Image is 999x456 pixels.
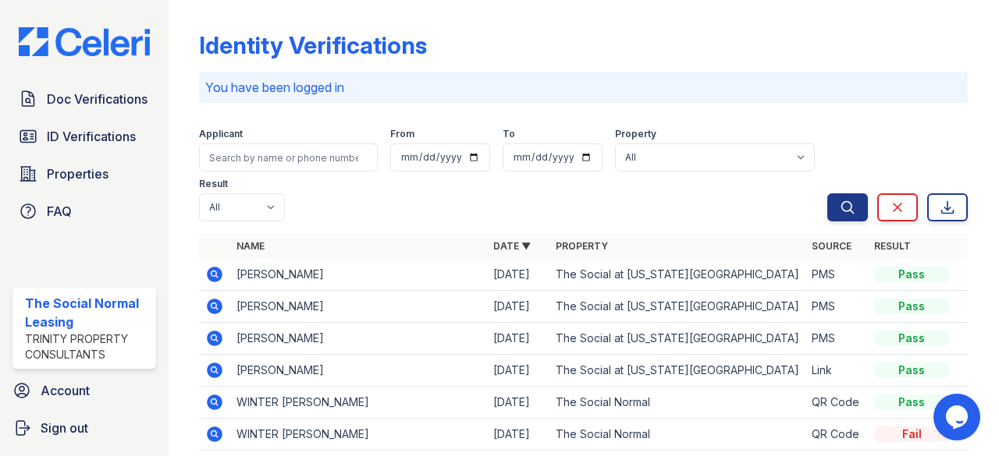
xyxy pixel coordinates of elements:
label: Applicant [199,128,243,140]
td: WINTER [PERSON_NAME] [230,419,486,451]
div: Pass [874,299,949,314]
span: Account [41,381,90,400]
td: [PERSON_NAME] [230,291,486,323]
a: Account [6,375,162,406]
iframe: chat widget [933,394,983,440]
div: Pass [874,362,949,378]
a: Doc Verifications [12,83,156,115]
td: [PERSON_NAME] [230,259,486,291]
a: Source [812,240,851,252]
td: The Social at [US_STATE][GEOGRAPHIC_DATA] [549,259,805,291]
div: Pass [874,267,949,282]
a: Result [874,240,911,252]
img: CE_Logo_Blue-a8612792a0a2168367f1c8372b55b34899dd931a85d93a1a3d3e32e68fde9ad4.png [6,27,162,57]
div: Pass [874,331,949,346]
a: Date ▼ [493,240,531,252]
td: WINTER [PERSON_NAME] [230,387,486,419]
div: The Social Normal Leasing [25,294,150,331]
a: Sign out [6,412,162,444]
td: [DATE] [487,387,549,419]
td: [PERSON_NAME] [230,355,486,387]
label: Property [615,128,656,140]
td: PMS [805,323,868,355]
a: Name [236,240,265,252]
td: [DATE] [487,355,549,387]
span: ID Verifications [47,127,136,146]
td: Link [805,355,868,387]
a: ID Verifications [12,121,156,152]
td: The Social at [US_STATE][GEOGRAPHIC_DATA] [549,291,805,323]
td: The Social at [US_STATE][GEOGRAPHIC_DATA] [549,355,805,387]
td: The Social Normal [549,387,805,419]
td: [DATE] [487,419,549,451]
div: Pass [874,394,949,410]
td: [DATE] [487,291,549,323]
span: Doc Verifications [47,90,148,108]
td: [DATE] [487,259,549,291]
td: [DATE] [487,323,549,355]
td: [PERSON_NAME] [230,323,486,355]
p: You have been logged in [205,78,962,97]
a: FAQ [12,196,156,227]
td: The Social at [US_STATE][GEOGRAPHIC_DATA] [549,323,805,355]
span: FAQ [47,202,72,221]
a: Property [556,240,608,252]
span: Properties [47,164,108,183]
td: PMS [805,259,868,291]
td: QR Code [805,387,868,419]
div: Fail [874,426,949,442]
td: The Social Normal [549,419,805,451]
label: From [390,128,414,140]
span: Sign out [41,419,88,437]
td: PMS [805,291,868,323]
a: Properties [12,158,156,189]
label: Result [199,178,228,190]
td: QR Code [805,419,868,451]
div: Trinity Property Consultants [25,331,150,362]
div: Identity Verifications [199,31,427,59]
label: To [503,128,515,140]
input: Search by name or phone number [199,143,378,171]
